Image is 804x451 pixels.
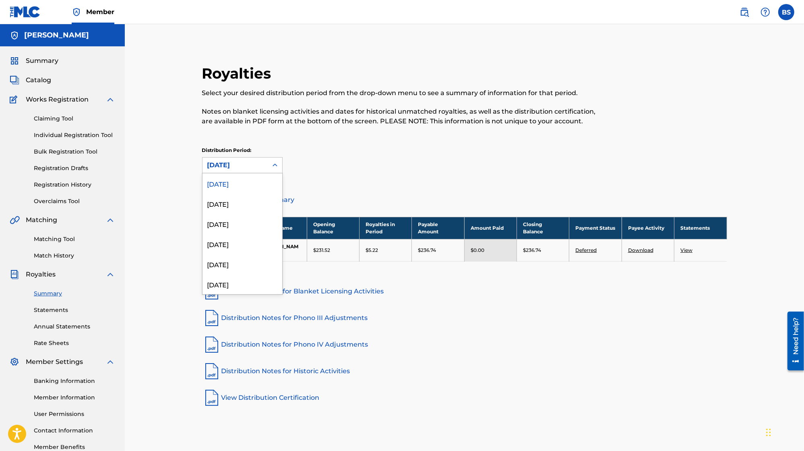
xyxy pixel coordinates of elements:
[674,217,727,239] th: Statements
[105,215,115,225] img: expand
[203,274,282,294] div: [DATE]
[34,114,115,123] a: Claiming Tool
[569,217,622,239] th: Payment Status
[10,75,19,85] img: Catalog
[10,31,19,40] img: Accounts
[34,251,115,260] a: Match History
[203,193,282,214] div: [DATE]
[202,308,727,328] a: Distribution Notes for Phono III Adjustments
[202,88,606,98] p: Select your desired distribution period from the drop-down menu to see a summary of information f...
[203,214,282,234] div: [DATE]
[10,270,19,279] img: Royalties
[34,181,115,189] a: Registration History
[34,131,115,139] a: Individual Registration Tool
[10,95,20,104] img: Works Registration
[34,410,115,418] a: User Permissions
[26,56,58,66] span: Summary
[766,420,771,445] div: Drag
[34,426,115,435] a: Contact Information
[26,357,83,367] span: Member Settings
[34,322,115,331] a: Annual Statements
[307,217,359,239] th: Opening Balance
[418,247,436,254] p: $236.74
[740,7,749,17] img: search
[764,412,804,451] iframe: Chat Widget
[34,339,115,347] a: Rate Sheets
[202,308,221,328] img: pdf
[203,234,282,254] div: [DATE]
[86,7,114,17] span: Member
[105,95,115,104] img: expand
[34,289,115,298] a: Summary
[575,247,597,253] a: Deferred
[10,56,58,66] a: SummarySummary
[202,335,221,354] img: pdf
[736,4,752,20] a: Public Search
[203,173,282,193] div: [DATE]
[26,270,56,279] span: Royalties
[72,7,81,17] img: Top Rightsholder
[202,335,727,354] a: Distribution Notes for Phono IV Adjustments
[523,247,541,254] p: $236.74
[34,306,115,314] a: Statements
[464,217,517,239] th: Amount Paid
[26,95,89,104] span: Works Registration
[10,56,19,66] img: Summary
[202,107,606,126] p: Notes on blanket licensing activities and dates for historical unmatched royalties, as well as th...
[10,357,19,367] img: Member Settings
[471,247,484,254] p: $0.00
[34,164,115,173] a: Registration Drafts
[313,247,330,254] p: $231.52
[622,217,674,239] th: Payee Activity
[781,309,804,374] iframe: Resource Center
[202,388,221,407] img: pdf
[202,147,283,154] p: Distribution Period:
[778,4,794,20] div: User Menu
[207,160,263,170] div: [DATE]
[34,393,115,402] a: Member Information
[628,247,653,253] a: Download
[26,75,51,85] span: Catalog
[360,217,412,239] th: Royalties in Period
[34,197,115,206] a: Overclaims Tool
[202,64,275,83] h2: Royalties
[202,362,221,381] img: pdf
[10,215,20,225] img: Matching
[517,217,569,239] th: Closing Balance
[757,4,773,20] div: Help
[680,247,692,253] a: View
[24,31,89,40] h5: Bonnie Stewart
[761,7,770,17] img: help
[34,148,115,156] a: Bulk Registration Tool
[10,75,51,85] a: CatalogCatalog
[202,282,727,301] a: Distribution Notes for Blanket Licensing Activities
[366,247,378,254] p: $5.22
[202,388,727,407] a: View Distribution Certification
[34,377,115,385] a: Banking Information
[202,190,727,210] a: Distribution Summary
[26,215,57,225] span: Matching
[10,6,41,18] img: MLC Logo
[412,217,464,239] th: Payable Amount
[105,357,115,367] img: expand
[202,362,727,381] a: Distribution Notes for Historic Activities
[105,270,115,279] img: expand
[34,235,115,243] a: Matching Tool
[203,254,282,274] div: [DATE]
